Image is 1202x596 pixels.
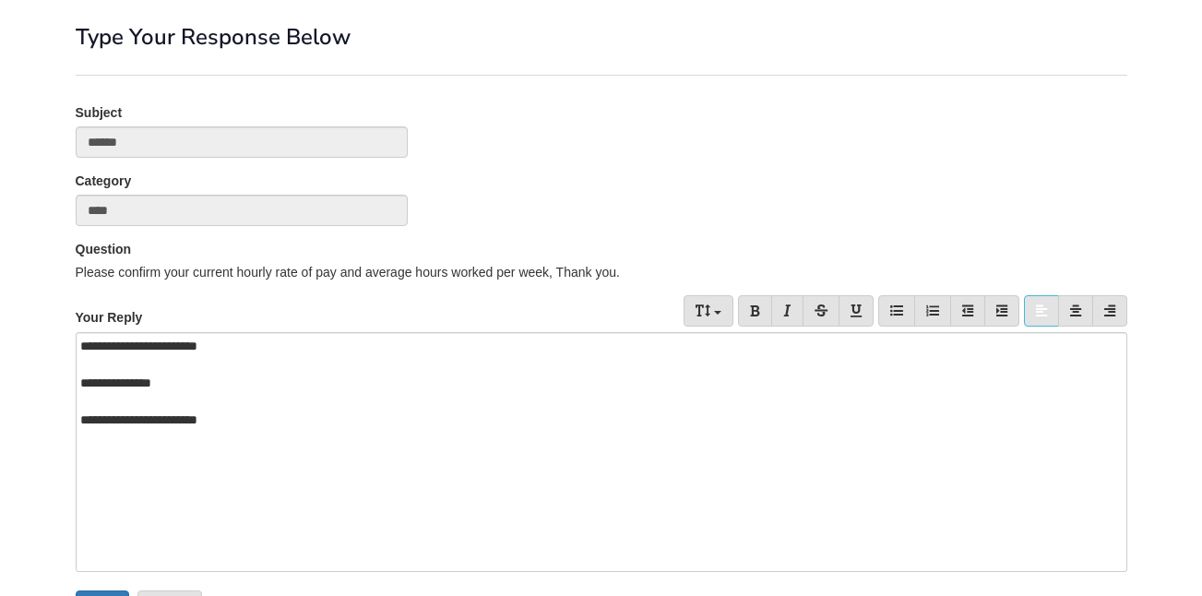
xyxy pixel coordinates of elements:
[950,295,985,327] a: Reduce indent (Shift+Tab)
[771,295,803,327] a: Italic (Ctrl/Cmd+I)
[1024,295,1059,327] a: Align Left (Ctrl/Cmd+L)
[1092,295,1127,327] a: Align Right (Ctrl/Cmd+R)
[839,295,874,327] a: Underline
[984,295,1019,327] a: Indent (Tab)
[684,295,733,327] a: Font Size
[76,295,143,327] label: Your Reply
[1058,295,1093,327] a: Center (Ctrl/Cmd+E)
[76,240,132,258] label: Question
[76,103,123,122] label: Subject
[76,172,132,190] label: Category
[76,263,1127,281] div: Please confirm your current hourly rate of pay and average hours worked per week, Thank you.
[803,295,839,327] a: Strikethrough
[76,25,1127,49] h1: Type Your Response Below
[914,295,951,327] a: Number list
[738,295,772,327] a: Bold (Ctrl/Cmd+B)
[878,295,915,327] a: Bullet list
